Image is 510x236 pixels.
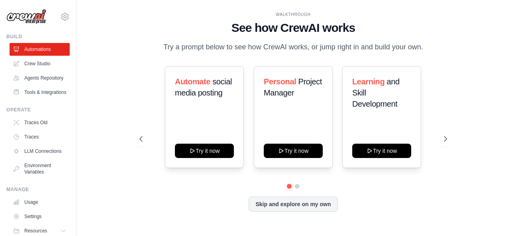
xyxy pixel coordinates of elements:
[10,72,70,84] a: Agents Repository
[352,77,384,86] span: Learning
[6,33,70,40] div: Build
[249,197,337,212] button: Skip and explore on my own
[352,77,400,108] span: and Skill Development
[352,144,411,158] button: Try it now
[10,86,70,99] a: Tools & Integrations
[470,198,510,236] iframe: Chat Widget
[10,131,70,143] a: Traces
[264,77,296,86] span: Personal
[175,77,210,86] span: Automate
[175,77,232,97] span: social media posting
[10,145,70,158] a: LLM Connections
[10,159,70,178] a: Environment Variables
[10,43,70,56] a: Automations
[6,9,46,24] img: Logo
[10,116,70,129] a: Traces Old
[6,107,70,113] div: Operate
[10,210,70,223] a: Settings
[6,186,70,193] div: Manage
[139,12,447,18] div: WALKTHROUGH
[10,57,70,70] a: Crew Studio
[264,77,322,97] span: Project Manager
[10,196,70,209] a: Usage
[139,21,447,35] h1: See how CrewAI works
[264,144,323,158] button: Try it now
[175,144,234,158] button: Try it now
[24,228,47,234] span: Resources
[159,41,427,53] p: Try a prompt below to see how CrewAI works, or jump right in and build your own.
